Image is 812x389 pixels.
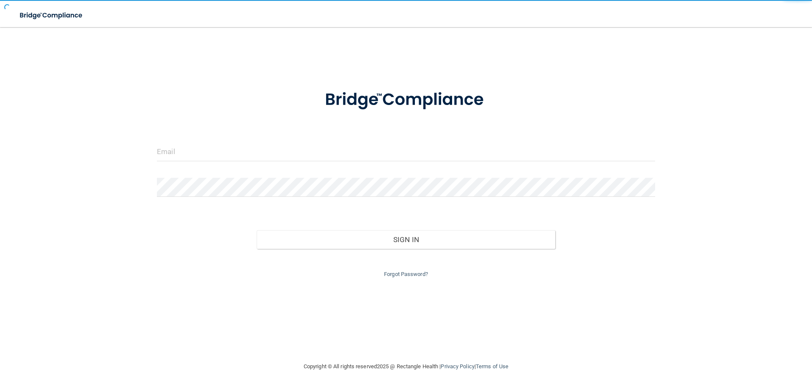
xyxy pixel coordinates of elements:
a: Terms of Use [476,363,508,370]
a: Privacy Policy [441,363,474,370]
img: bridge_compliance_login_screen.278c3ca4.svg [307,78,505,122]
img: bridge_compliance_login_screen.278c3ca4.svg [13,7,91,24]
a: Forgot Password? [384,271,428,277]
button: Sign In [257,230,556,249]
input: Email [157,142,655,161]
div: Copyright © All rights reserved 2025 @ Rectangle Health | | [252,353,560,380]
